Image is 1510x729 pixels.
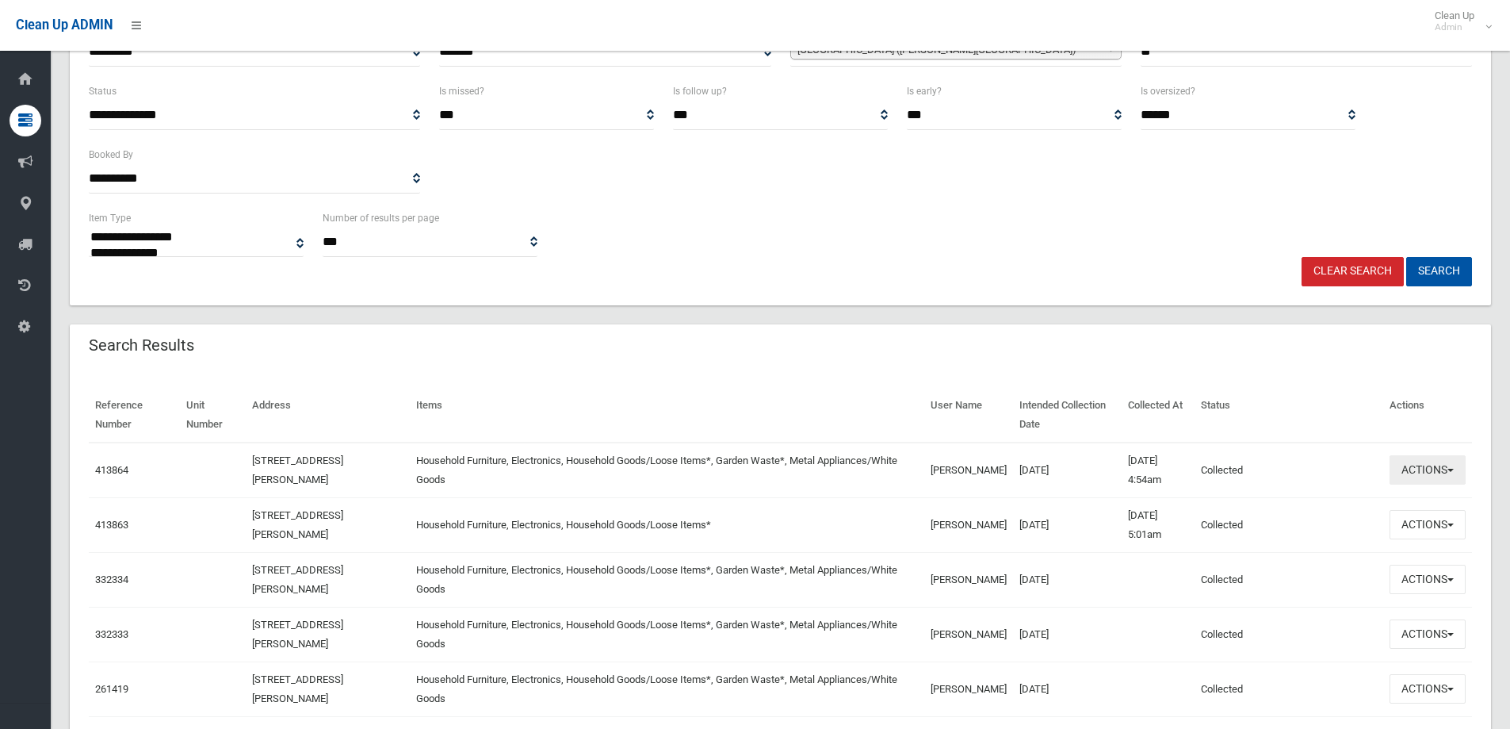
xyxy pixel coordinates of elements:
[252,619,343,650] a: [STREET_ADDRESS][PERSON_NAME]
[410,552,923,607] td: Household Furniture, Electronics, Household Goods/Loose Items*, Garden Waste*, Metal Appliances/W...
[180,388,246,443] th: Unit Number
[89,82,117,100] label: Status
[410,662,923,716] td: Household Furniture, Electronics, Household Goods/Loose Items*, Garden Waste*, Metal Appliances/W...
[1383,388,1472,443] th: Actions
[95,464,128,476] a: 413864
[1390,620,1466,649] button: Actions
[252,509,343,540] a: [STREET_ADDRESS][PERSON_NAME]
[439,82,484,100] label: Is missed?
[95,574,128,585] a: 332334
[924,388,1013,443] th: User Name
[1122,443,1195,498] td: [DATE] 4:54am
[1013,607,1122,662] td: [DATE]
[1390,674,1466,704] button: Actions
[95,628,128,640] a: 332333
[1122,497,1195,552] td: [DATE] 5:01am
[1435,21,1474,33] small: Admin
[924,662,1013,716] td: [PERSON_NAME]
[95,519,128,531] a: 413863
[252,455,343,485] a: [STREET_ADDRESS][PERSON_NAME]
[1013,497,1122,552] td: [DATE]
[89,146,133,163] label: Booked By
[89,388,180,443] th: Reference Number
[1390,455,1466,485] button: Actions
[1302,257,1404,286] a: Clear Search
[70,330,213,361] header: Search Results
[1406,257,1472,286] button: Search
[1427,10,1490,33] span: Clean Up
[1195,443,1383,498] td: Collected
[924,497,1013,552] td: [PERSON_NAME]
[410,388,923,443] th: Items
[246,388,411,443] th: Address
[673,82,727,100] label: Is follow up?
[89,209,131,227] label: Item Type
[16,17,113,33] span: Clean Up ADMIN
[1390,510,1466,539] button: Actions
[1195,388,1383,443] th: Status
[410,607,923,662] td: Household Furniture, Electronics, Household Goods/Loose Items*, Garden Waste*, Metal Appliances/W...
[1390,565,1466,594] button: Actions
[410,443,923,498] td: Household Furniture, Electronics, Household Goods/Loose Items*, Garden Waste*, Metal Appliances/W...
[410,497,923,552] td: Household Furniture, Electronics, Household Goods/Loose Items*
[1013,552,1122,607] td: [DATE]
[907,82,942,100] label: Is early?
[924,443,1013,498] td: [PERSON_NAME]
[95,683,128,695] a: 261419
[252,673,343,704] a: [STREET_ADDRESS][PERSON_NAME]
[252,564,343,595] a: [STREET_ADDRESS][PERSON_NAME]
[1195,497,1383,552] td: Collected
[924,607,1013,662] td: [PERSON_NAME]
[1195,552,1383,607] td: Collected
[1195,607,1383,662] td: Collected
[323,209,439,227] label: Number of results per page
[1195,662,1383,716] td: Collected
[1122,388,1195,443] th: Collected At
[1013,443,1122,498] td: [DATE]
[924,552,1013,607] td: [PERSON_NAME]
[1141,82,1195,100] label: Is oversized?
[1013,388,1122,443] th: Intended Collection Date
[1013,662,1122,716] td: [DATE]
